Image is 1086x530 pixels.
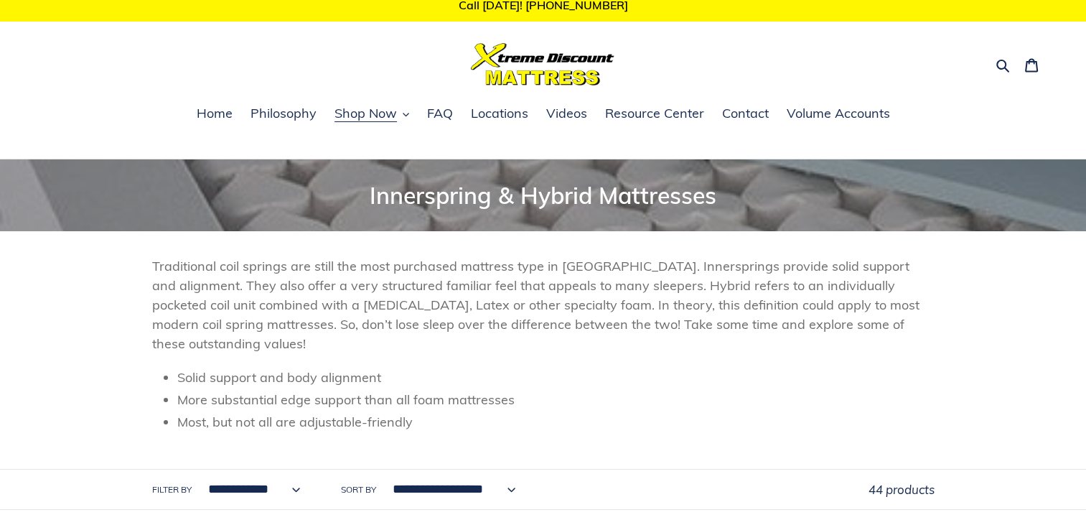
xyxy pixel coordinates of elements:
span: FAQ [427,105,453,122]
span: Contact [722,105,769,122]
span: Home [197,105,233,122]
a: FAQ [420,103,460,125]
button: Shop Now [327,103,416,125]
a: Philosophy [243,103,324,125]
label: Sort by [341,483,376,496]
label: Filter by [152,483,192,496]
a: Contact [715,103,776,125]
span: Locations [471,105,528,122]
a: Volume Accounts [780,103,897,125]
span: 44 products [869,482,935,497]
img: Xtreme Discount Mattress [471,43,614,85]
span: Innerspring & Hybrid Mattresses [370,181,716,210]
a: Home [189,103,240,125]
li: More substantial edge support than all foam mattresses [177,390,935,409]
span: Philosophy [251,105,317,122]
a: Locations [464,103,535,125]
a: Videos [539,103,594,125]
a: Resource Center [598,103,711,125]
span: Resource Center [605,105,704,122]
li: Solid support and body alignment [177,368,935,387]
li: Most, but not all are adjustable-friendly [177,412,935,432]
p: Traditional coil springs are still the most purchased mattress type in [GEOGRAPHIC_DATA]. Innersp... [152,256,935,353]
span: Volume Accounts [787,105,890,122]
span: Videos [546,105,587,122]
span: Shop Now [334,105,397,122]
